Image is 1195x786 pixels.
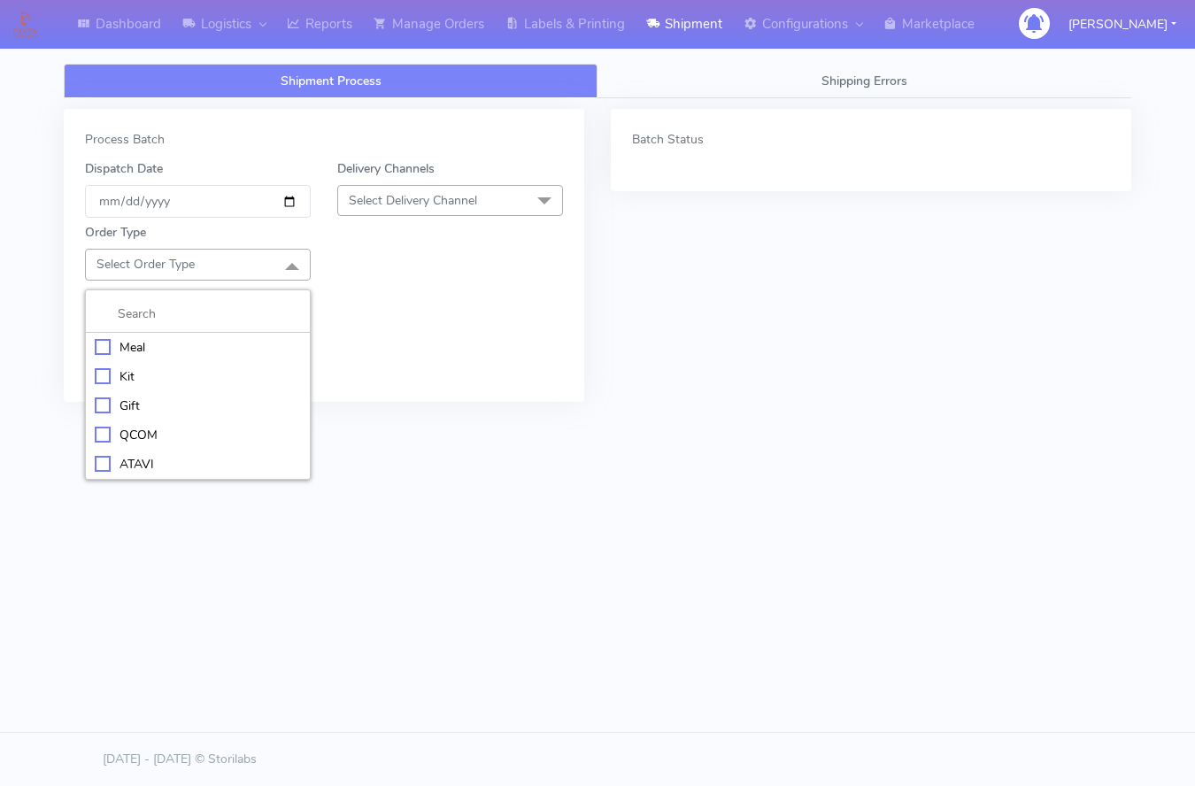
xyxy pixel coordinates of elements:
div: Kit [95,367,301,386]
div: Gift [95,397,301,415]
div: Batch Status [632,130,1110,149]
div: ATAVI [95,455,301,474]
div: Process Batch [85,130,563,149]
label: Delivery Channels [337,159,435,178]
ul: Tabs [64,64,1131,98]
span: Shipping Errors [821,73,907,89]
span: Select Delivery Channel [349,192,477,209]
span: Shipment Process [281,73,382,89]
label: Order Type [85,223,146,242]
label: Dispatch Date [85,159,163,178]
div: QCOM [95,426,301,444]
div: Meal [95,338,301,357]
input: multiselect-search [95,304,301,323]
button: [PERSON_NAME] [1055,6,1190,42]
span: Select Order Type [96,256,195,273]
